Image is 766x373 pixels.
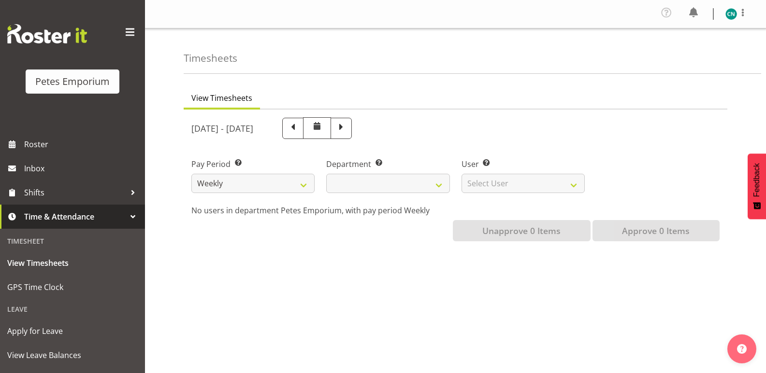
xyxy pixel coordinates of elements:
[622,224,690,237] span: Approve 0 Items
[2,231,143,251] div: Timesheet
[24,137,140,152] span: Roster
[326,158,449,170] label: Department
[2,343,143,367] a: View Leave Balances
[725,8,737,20] img: christine-neville11214.jpg
[35,74,110,89] div: Petes Emporium
[748,153,766,219] button: Feedback - Show survey
[2,251,143,275] a: View Timesheets
[7,256,138,270] span: View Timesheets
[2,275,143,299] a: GPS Time Clock
[7,24,87,43] img: Rosterit website logo
[191,92,252,104] span: View Timesheets
[24,161,140,176] span: Inbox
[7,348,138,362] span: View Leave Balances
[191,123,253,134] h5: [DATE] - [DATE]
[7,324,138,338] span: Apply for Leave
[752,163,761,197] span: Feedback
[7,280,138,294] span: GPS Time Clock
[24,185,126,200] span: Shifts
[737,344,747,354] img: help-xxl-2.png
[191,158,315,170] label: Pay Period
[482,224,561,237] span: Unapprove 0 Items
[462,158,585,170] label: User
[24,209,126,224] span: Time & Attendance
[191,205,720,216] p: No users in department Petes Emporium, with pay period Weekly
[593,220,720,241] button: Approve 0 Items
[184,53,237,64] h4: Timesheets
[2,319,143,343] a: Apply for Leave
[453,220,591,241] button: Unapprove 0 Items
[2,299,143,319] div: Leave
